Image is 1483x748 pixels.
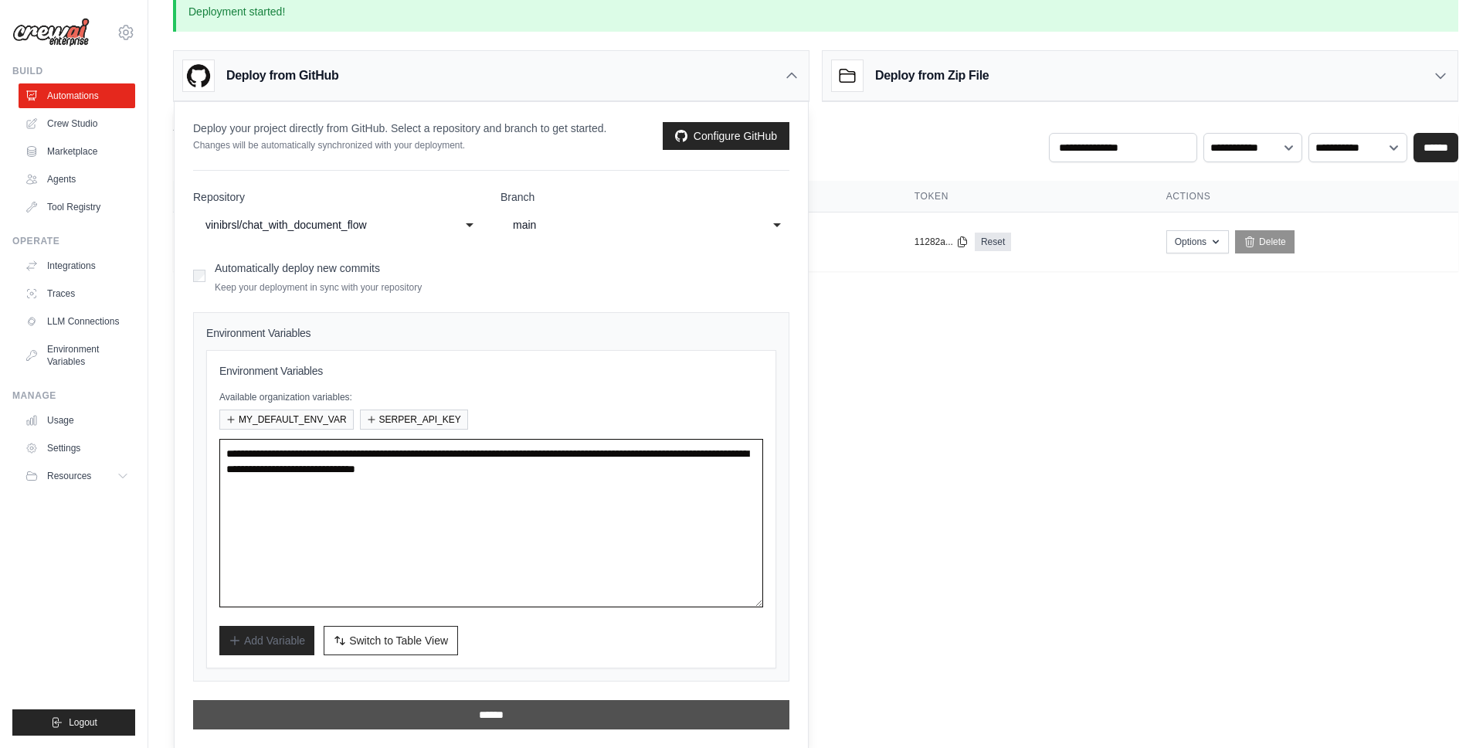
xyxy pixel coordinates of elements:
[743,181,896,212] th: URL
[183,60,214,91] img: GitHub Logo
[173,136,517,151] p: Manage and monitor your active crew automations from this dashboard.
[19,309,135,334] a: LLM Connections
[19,83,135,108] a: Automations
[12,18,90,47] img: Logo
[663,122,789,150] a: Configure GitHub
[975,233,1011,251] a: Reset
[19,337,135,374] a: Environment Variables
[19,408,135,433] a: Usage
[19,253,135,278] a: Integrations
[206,325,776,341] h4: Environment Variables
[193,139,606,151] p: Changes will be automatically synchronized with your deployment.
[193,121,606,136] p: Deploy your project directly from GitHub. Select a repository and branch to get started.
[219,363,763,379] h3: Environment Variables
[173,114,517,136] h2: Automations Live
[193,189,482,205] label: Repository
[69,716,97,729] span: Logout
[205,216,439,234] div: vinibrsl/chat_with_document_flow
[215,281,422,294] p: Keep your deployment in sync with your repository
[513,216,746,234] div: main
[875,66,989,85] h3: Deploy from Zip File
[501,189,789,205] label: Branch
[12,709,135,736] button: Logout
[19,139,135,164] a: Marketplace
[219,410,354,430] button: MY_DEFAULT_ENV_VAR
[19,464,135,488] button: Resources
[1166,230,1229,253] button: Options
[1235,230,1295,253] a: Delete
[173,181,479,212] th: Crew
[12,389,135,402] div: Manage
[324,626,458,655] button: Switch to Table View
[219,626,314,655] button: Add Variable
[226,66,338,85] h3: Deploy from GitHub
[349,633,448,648] span: Switch to Table View
[12,65,135,77] div: Build
[19,111,135,136] a: Crew Studio
[19,436,135,461] a: Settings
[19,281,135,306] a: Traces
[19,195,135,219] a: Tool Registry
[360,410,468,430] button: SERPER_API_KEY
[12,235,135,247] div: Operate
[915,236,969,248] button: 11282a...
[215,262,380,274] label: Automatically deploy new commits
[219,391,763,403] p: Available organization variables:
[896,181,1148,212] th: Token
[19,167,135,192] a: Agents
[47,470,91,482] span: Resources
[1148,181,1458,212] th: Actions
